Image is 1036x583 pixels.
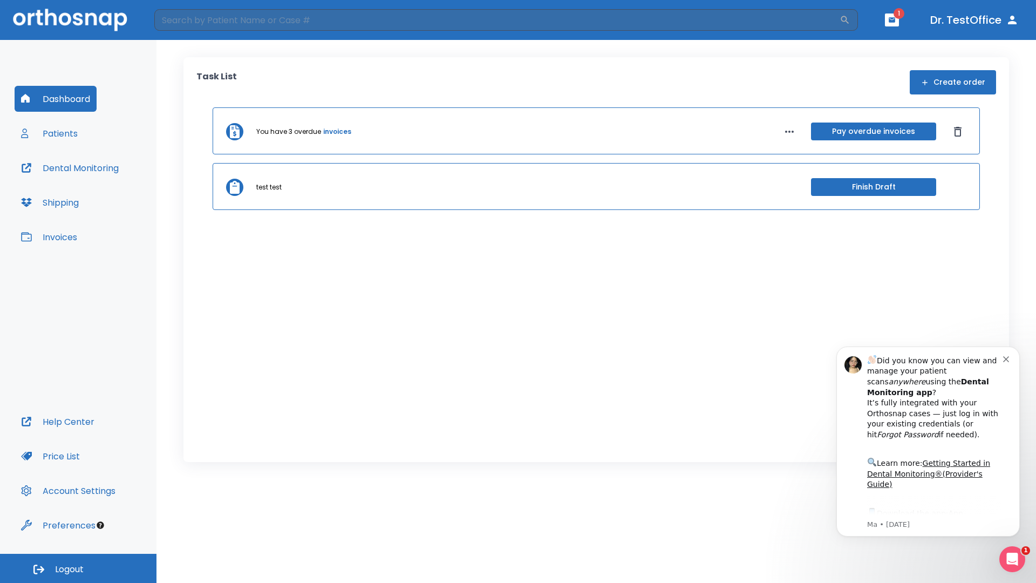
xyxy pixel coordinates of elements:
[15,512,102,538] button: Preferences
[96,520,105,530] div: Tooltip anchor
[811,123,936,140] button: Pay overdue invoices
[15,478,122,504] button: Account Settings
[154,9,840,31] input: Search by Patient Name or Case #
[910,70,996,94] button: Create order
[999,546,1025,572] iframe: Intercom live chat
[256,182,282,192] p: test test
[256,127,321,137] p: You have 3 overdue
[15,120,84,146] button: Patients
[55,564,84,575] span: Logout
[15,86,97,112] button: Dashboard
[15,155,125,181] button: Dental Monitoring
[1021,546,1030,555] span: 1
[15,443,86,469] button: Price List
[15,409,101,435] button: Help Center
[13,9,127,31] img: Orthosnap
[894,8,904,19] span: 1
[820,333,1036,578] iframe: Intercom notifications message
[196,70,237,94] p: Task List
[15,224,84,250] button: Invoices
[323,127,351,137] a: invoices
[926,10,1023,30] button: Dr. TestOffice
[15,189,85,215] button: Shipping
[811,178,936,196] button: Finish Draft
[949,123,966,140] button: Dismiss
